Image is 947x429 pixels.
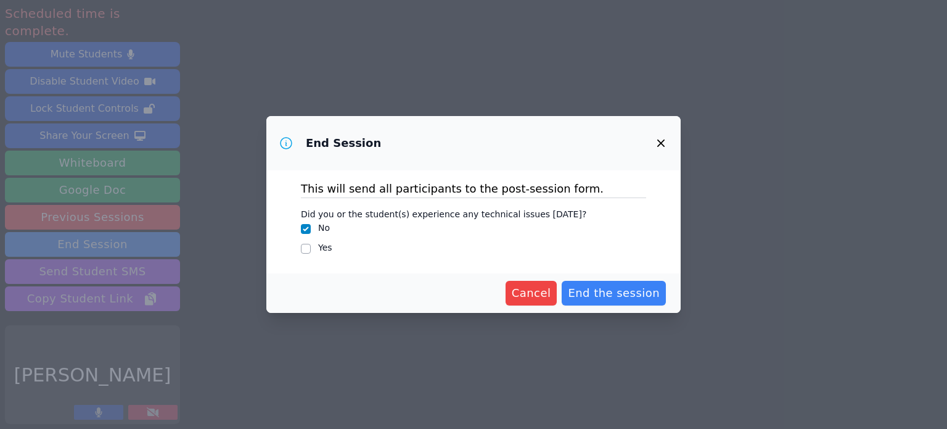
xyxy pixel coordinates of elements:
p: This will send all participants to the post-session form. [301,180,646,198]
legend: Did you or the student(s) experience any technical issues [DATE]? [301,203,586,222]
button: End the session [562,281,666,306]
button: Cancel [506,281,557,306]
label: Yes [318,243,332,252]
span: End the session [568,285,660,302]
h3: End Session [306,136,381,151]
span: Cancel [512,285,551,302]
label: No [318,223,330,233]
